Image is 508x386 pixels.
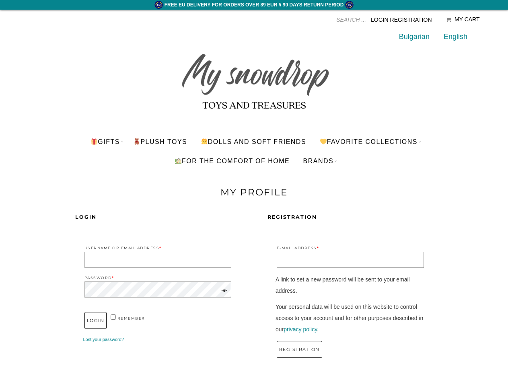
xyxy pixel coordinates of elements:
img: 🎁 [91,138,97,145]
a: Bulgarian [399,33,430,41]
a: Gifts [84,132,126,151]
div: My Cart [455,16,480,23]
a: BRANDS [297,151,340,170]
a: For the comfort of home [169,151,296,170]
img: 💛 [320,138,327,145]
a: privacy policy [284,326,317,333]
label: Password [84,274,232,281]
h2: Login [75,214,241,220]
img: My snowdrop [178,39,331,116]
span: remember [117,316,145,320]
input: SEARCH ... [306,14,366,26]
img: eu.png [154,1,165,9]
a: Favorite Collections [313,132,424,151]
a: My Cart [446,17,480,23]
a: Login Registration [371,16,432,23]
img: 👧 [201,138,208,145]
img: 🧸 [134,138,140,145]
h2: registration [267,214,433,220]
label: E-mail address [277,244,424,252]
a: PLUSH TOYS [127,132,193,151]
img: 🏡 [175,158,181,164]
button: registration [277,341,322,358]
p: Your personal data will be used on this website to control access to your account and for other p... [276,301,425,335]
img: eu.png [343,1,354,9]
a: Lost your password? [83,337,124,342]
input: remember [111,314,116,320]
a: Dolls and soft friends [195,132,313,151]
p: A link to set a new password will be sent to your email address. [276,274,425,296]
a: English [444,33,467,41]
button: Login [84,312,107,329]
h1: My profile [93,187,415,198]
label: Username or Email Address [84,244,232,252]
